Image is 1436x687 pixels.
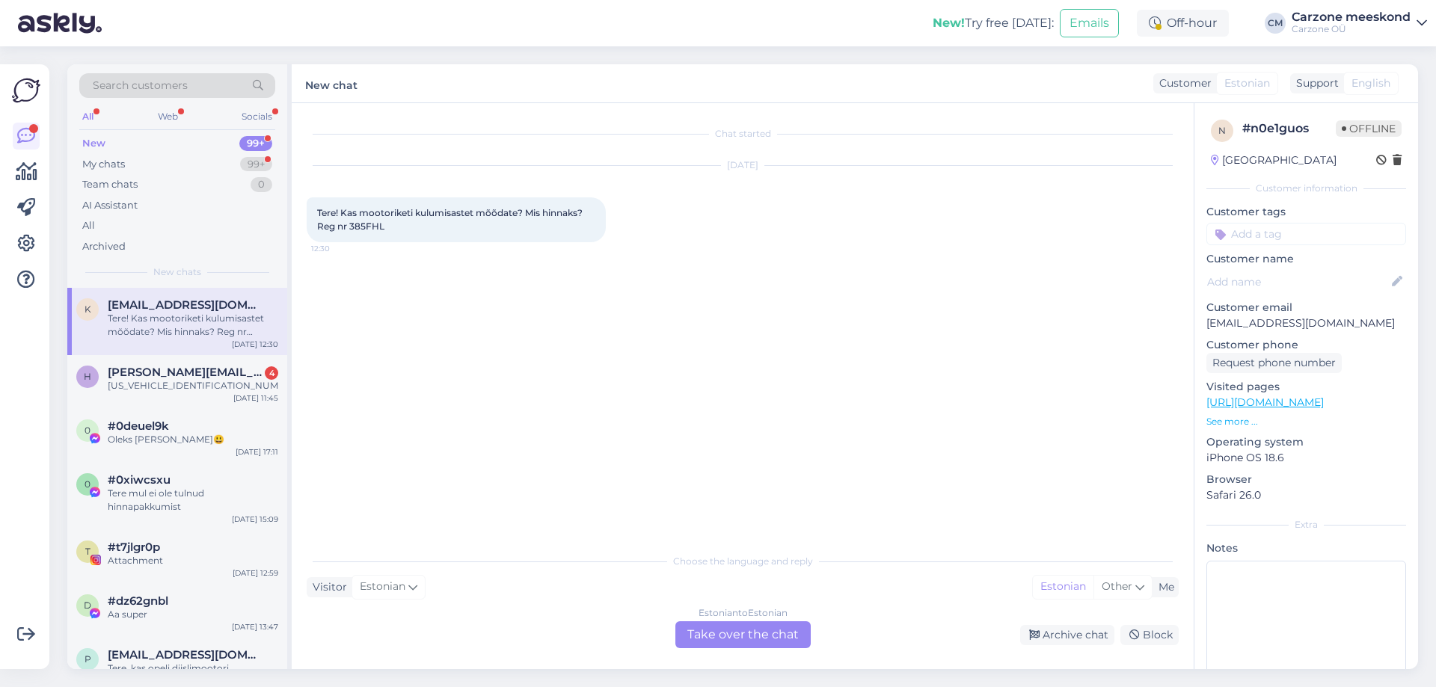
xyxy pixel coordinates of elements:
span: Tere! Kas mootoriketi kulumisastet mõõdate? Mis hinnaks? Reg nr 385FHL [317,207,585,232]
span: New chats [153,265,201,279]
span: Estonian [1224,76,1270,91]
span: k [85,304,91,315]
span: Search customers [93,78,188,93]
div: Carzone OÜ [1292,23,1411,35]
div: Chat started [307,127,1179,141]
span: 0 [85,425,90,436]
p: Customer email [1206,300,1406,315]
div: [DATE] 12:30 [232,339,278,350]
p: Browser [1206,472,1406,487]
span: hannes@hannestilk.com [108,366,263,379]
div: 4 [265,366,278,380]
input: Add a tag [1206,223,1406,245]
div: Choose the language and reply [307,555,1179,568]
div: Take over the chat [675,621,811,648]
p: Customer tags [1206,204,1406,220]
div: New [82,136,105,151]
span: #0xiwcsxu [108,473,171,487]
div: Socials [239,107,275,126]
p: Customer phone [1206,337,1406,353]
p: Operating system [1206,434,1406,450]
div: Tere! Kas mootoriketi kulumisastet mõõdate? Mis hinnaks? Reg nr 385FHL [108,312,278,339]
span: 12:30 [311,243,367,254]
p: Visited pages [1206,379,1406,395]
div: [DATE] 13:47 [232,621,278,632]
span: h [84,371,91,382]
span: #dz62gnbl [108,594,168,608]
div: [DATE] 15:09 [232,514,278,525]
img: Askly Logo [12,76,40,105]
p: [EMAIL_ADDRESS][DOMAIN_NAME] [1206,315,1406,331]
div: My chats [82,157,125,172]
span: Estonian [360,579,405,595]
div: Off-hour [1137,10,1229,37]
label: New chat [305,73,358,93]
span: n [1218,125,1226,136]
p: Customer name [1206,251,1406,267]
div: All [82,218,95,233]
a: [URL][DOMAIN_NAME] [1206,395,1324,409]
div: [DATE] 11:45 [233,392,278,404]
span: t [85,546,90,557]
div: Archived [82,239,126,254]
span: Other [1102,579,1132,593]
p: iPhone OS 18.6 [1206,450,1406,466]
span: #t7jlgr0p [108,540,160,554]
div: Attachment [108,554,278,567]
div: [GEOGRAPHIC_DATA] [1211,153,1337,168]
span: pavel@nhp.ee [108,648,263,662]
div: Try free [DATE]: [933,14,1054,32]
span: p [85,653,91,665]
div: Extra [1206,518,1406,532]
span: #0deuel9k [108,419,169,433]
input: Add name [1207,274,1389,290]
div: Estonian to Estonian [699,606,788,620]
div: AI Assistant [82,198,138,213]
div: [DATE] 17:11 [236,446,278,458]
div: 99+ [240,157,272,172]
span: English [1351,76,1390,91]
div: Customer information [1206,182,1406,195]
span: d [84,600,91,611]
p: See more ... [1206,415,1406,428]
div: Carzone meeskond [1292,11,1411,23]
div: Me [1153,579,1174,595]
div: [DATE] [307,158,1179,172]
div: 0 [251,177,272,192]
a: Carzone meeskondCarzone OÜ [1292,11,1427,35]
div: [DATE] 12:59 [233,567,278,579]
span: kuldartoomla@icloud.com [108,298,263,312]
span: Offline [1336,120,1402,137]
span: 0 [85,478,90,490]
p: Notes [1206,540,1406,556]
div: Tere mul ei ole tulnud hinnapakkumist [108,487,278,514]
div: Visitor [307,579,347,595]
button: Emails [1060,9,1119,37]
div: Support [1290,76,1339,91]
div: All [79,107,96,126]
div: CM [1265,13,1286,34]
div: Oleks [PERSON_NAME]😃 [108,433,278,446]
div: Request phone number [1206,353,1342,373]
div: 99+ [239,136,272,151]
div: Customer [1153,76,1212,91]
div: Web [155,107,181,126]
b: New! [933,16,965,30]
div: Block [1120,625,1179,645]
p: Safari 26.0 [1206,487,1406,503]
div: Aa super [108,608,278,621]
div: [US_VEHICLE_IDENTIFICATION_NUMBER] [108,379,278,392]
div: Estonian [1033,576,1093,598]
div: Archive chat [1020,625,1114,645]
div: Team chats [82,177,138,192]
div: # n0e1guos [1242,120,1336,138]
